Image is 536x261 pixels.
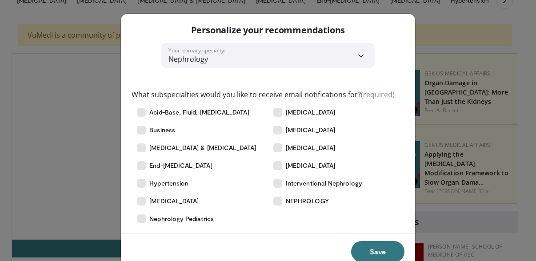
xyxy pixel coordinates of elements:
[286,108,335,117] span: [MEDICAL_DATA]
[286,143,335,152] span: [MEDICAL_DATA]
[149,161,212,170] span: End-[MEDICAL_DATA]
[149,108,249,117] span: Acid-Base, Fluid, [MEDICAL_DATA]
[286,179,362,188] span: Interventional Nephrology
[286,197,329,206] span: NEPHROLOGY
[286,126,335,134] span: [MEDICAL_DATA]
[361,90,395,99] span: (required)
[286,161,335,170] span: [MEDICAL_DATA]
[132,89,395,100] label: What subspecialties would you like to receive email notifications for?
[149,179,188,188] span: Hypertension
[191,24,345,36] p: Personalize your recommendations
[149,197,199,206] span: [MEDICAL_DATA]
[149,143,256,152] span: [MEDICAL_DATA] & [MEDICAL_DATA]
[149,126,175,134] span: Business
[149,214,213,223] span: Nephrology Pediatrics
